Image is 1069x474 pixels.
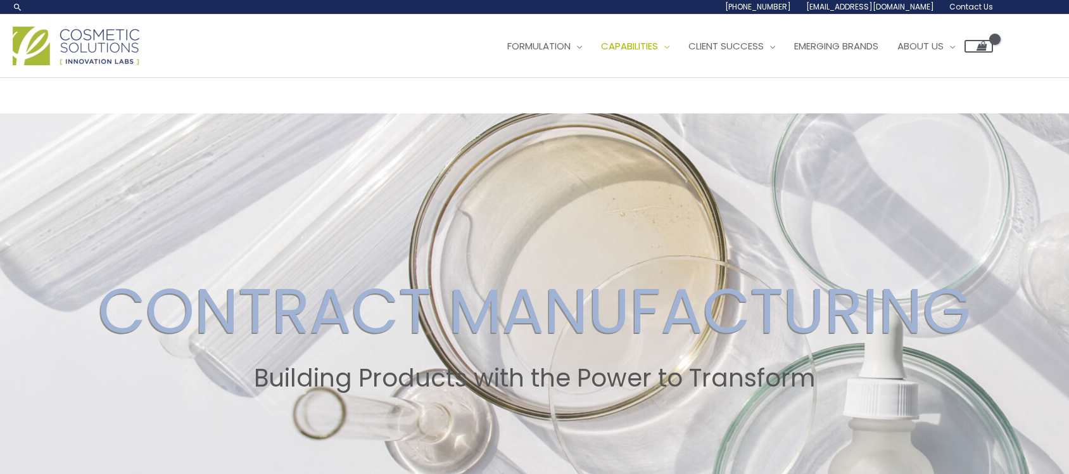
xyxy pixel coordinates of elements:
img: Cosmetic Solutions Logo [13,27,139,65]
a: Client Success [679,27,785,65]
h2: CONTRACT MANUFACTURING [12,274,1057,349]
nav: Site Navigation [488,27,993,65]
span: About Us [897,39,944,53]
a: About Us [888,27,965,65]
span: Client Success [688,39,764,53]
span: Emerging Brands [794,39,878,53]
span: Formulation [507,39,571,53]
a: View Shopping Cart, empty [965,40,993,53]
span: [EMAIL_ADDRESS][DOMAIN_NAME] [806,1,934,12]
span: Capabilities [601,39,658,53]
a: Capabilities [591,27,679,65]
h2: Building Products with the Power to Transform [12,364,1057,393]
a: Search icon link [13,2,23,12]
a: Formulation [498,27,591,65]
span: [PHONE_NUMBER] [725,1,791,12]
a: Emerging Brands [785,27,888,65]
span: Contact Us [949,1,993,12]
